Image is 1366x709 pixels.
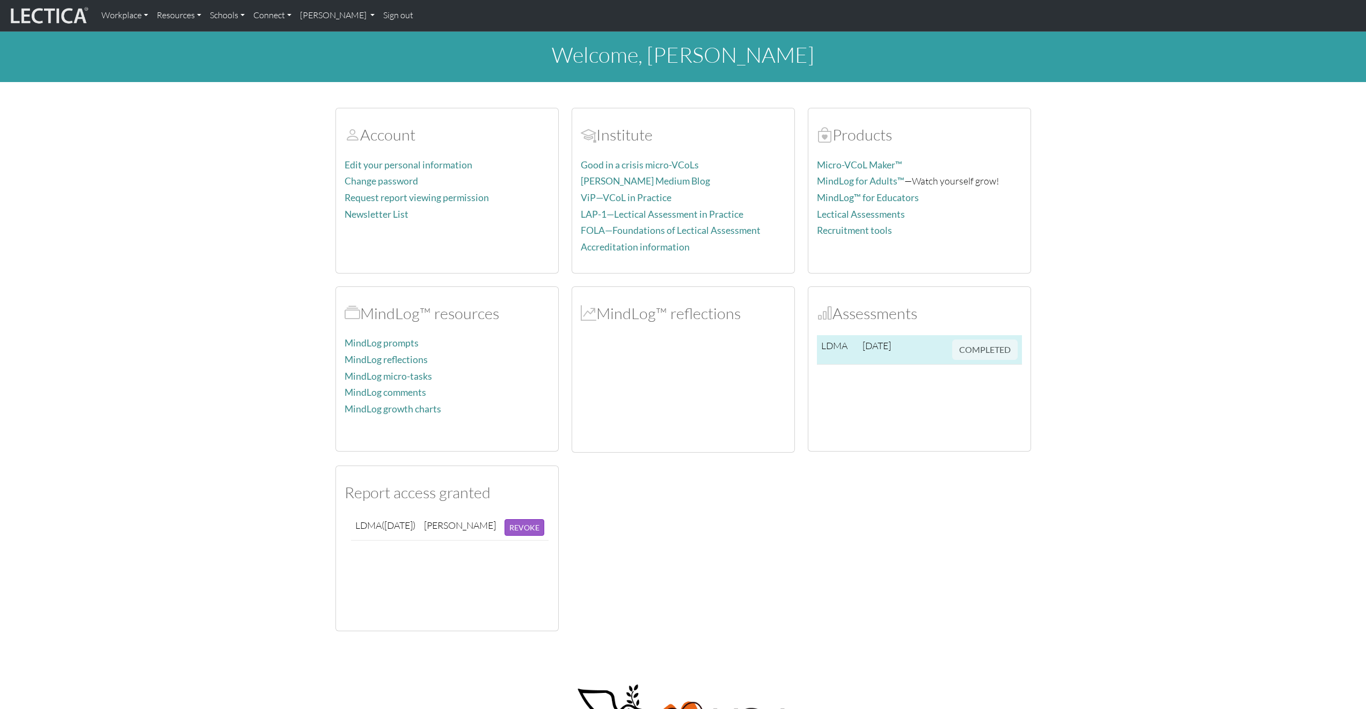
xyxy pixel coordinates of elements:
[817,335,858,365] td: LDMA
[817,159,902,171] a: Micro-VCoL Maker™
[206,4,249,27] a: Schools
[345,175,418,187] a: Change password
[296,4,379,27] a: [PERSON_NAME]
[345,371,432,382] a: MindLog micro-tasks
[581,225,761,236] a: FOLA—Foundations of Lectical Assessment
[817,192,919,203] a: MindLog™ for Educators
[817,304,832,323] span: Assessments
[581,125,596,144] span: Account
[817,175,904,187] a: MindLog for Adults™
[581,209,743,220] a: LAP-1—Lectical Assessment in Practice
[424,519,496,531] div: [PERSON_NAME]
[581,175,710,187] a: [PERSON_NAME] Medium Blog
[817,125,1022,144] h2: Products
[249,4,296,27] a: Connect
[345,483,550,502] h2: Report access granted
[581,125,786,144] h2: Institute
[345,192,489,203] a: Request report viewing permission
[505,519,544,536] button: REVOKE
[817,173,1022,189] p: —Watch yourself grow!
[345,209,408,220] a: Newsletter List
[345,403,441,415] a: MindLog growth charts
[345,354,428,365] a: MindLog reflections
[817,209,905,220] a: Lectical Assessments
[581,304,596,323] span: MindLog
[581,192,671,203] a: ViP—VCoL in Practice
[817,304,1022,323] h2: Assessments
[345,125,550,144] h2: Account
[345,304,360,323] span: MindLog™ resources
[382,519,415,531] span: ([DATE])
[581,241,690,253] a: Accreditation information
[581,159,699,171] a: Good in a crisis micro-VCoLs
[345,387,426,398] a: MindLog comments
[817,125,832,144] span: Products
[345,159,472,171] a: Edit your personal information
[345,125,360,144] span: Account
[817,225,892,236] a: Recruitment tools
[345,337,419,349] a: MindLog prompts
[863,339,891,351] span: [DATE]
[351,515,420,541] td: LDMA
[345,304,550,323] h2: MindLog™ resources
[152,4,206,27] a: Resources
[581,304,786,323] h2: MindLog™ reflections
[379,4,418,27] a: Sign out
[97,4,152,27] a: Workplace
[8,5,89,26] img: lecticalive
